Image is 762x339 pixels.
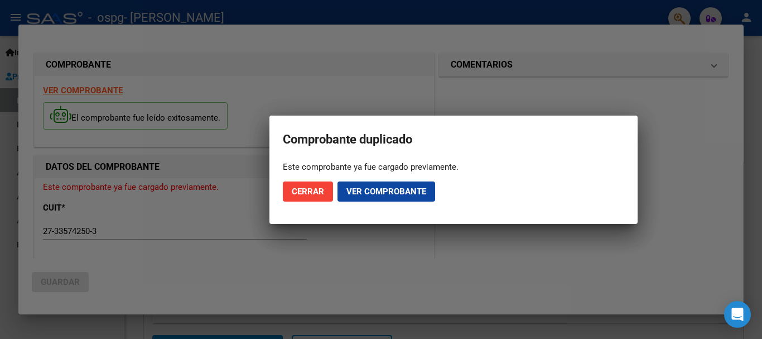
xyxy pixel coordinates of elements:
[292,187,324,197] span: Cerrar
[337,182,435,202] button: Ver comprobante
[283,129,624,150] h2: Comprobante duplicado
[283,182,333,202] button: Cerrar
[346,187,426,197] span: Ver comprobante
[283,161,624,173] div: Este comprobante ya fue cargado previamente.
[724,301,751,328] div: Open Intercom Messenger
